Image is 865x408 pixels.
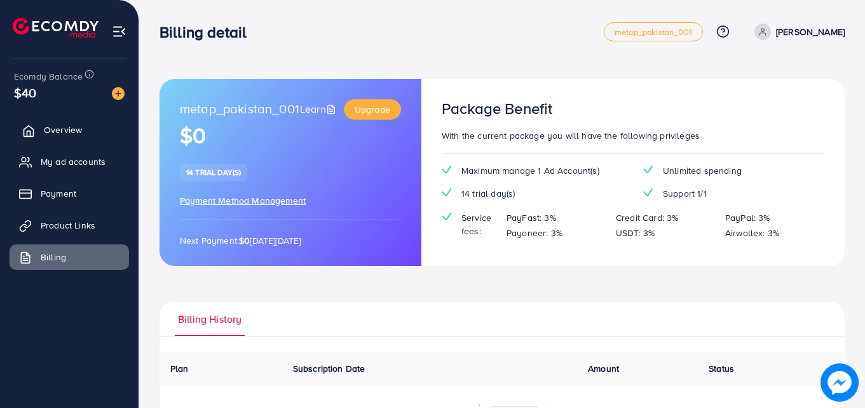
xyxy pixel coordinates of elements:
img: tick [643,165,653,174]
span: metap_pakistan_001 [615,28,692,36]
span: Status [709,362,734,375]
a: Product Links [10,213,129,238]
img: image [821,363,859,402]
img: tick [643,188,653,197]
span: Amount [588,362,619,375]
p: Credit Card: 3% [616,210,678,225]
a: Learn [300,102,339,116]
img: image [112,87,125,100]
span: Billing History [178,312,242,327]
span: metap_pakistan_001 [180,99,299,120]
a: metap_pakistan_001 [604,22,703,41]
span: Unlimited spending [663,164,742,177]
p: PayPal: 3% [725,210,770,225]
span: Billing [41,251,66,264]
img: logo [13,18,99,38]
span: 14 trial day(s) [461,187,515,200]
a: Overview [10,117,129,143]
span: My ad accounts [41,155,106,168]
span: Support 1/1 [663,187,707,200]
h3: Billing detail [160,23,257,41]
img: menu [112,24,126,39]
span: Plan [170,362,189,375]
p: USDT: 3% [616,225,655,241]
a: [PERSON_NAME] [749,24,845,40]
p: PayFast: 3% [507,210,556,225]
span: Product Links [41,219,95,232]
img: tick [442,165,451,174]
span: Payment Method Management [180,194,306,207]
a: Upgrade [344,99,401,120]
p: [PERSON_NAME] [776,24,845,39]
span: Service fees: [461,211,496,237]
p: Airwallex: 3% [725,225,779,241]
span: Upgrade [355,103,390,116]
p: Payoneer: 3% [507,225,562,241]
span: Subscription Date [293,362,365,375]
strong: $0 [239,234,250,247]
a: Payment [10,181,129,206]
img: tick [442,213,451,221]
h3: Package Benefit [442,99,552,118]
span: Maximum manage 1 Ad Account(s) [461,164,599,177]
span: Overview [44,123,82,136]
img: tick [442,188,451,197]
p: Next Payment: [DATE][DATE] [180,233,401,248]
span: 14 trial day(s) [186,167,241,178]
span: Payment [41,187,76,200]
a: Billing [10,244,129,270]
a: My ad accounts [10,149,129,174]
span: Ecomdy Balance [14,70,83,83]
p: With the current package you will have the following privileges [442,128,824,143]
h1: $0 [180,123,401,149]
span: $40 [14,83,36,102]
